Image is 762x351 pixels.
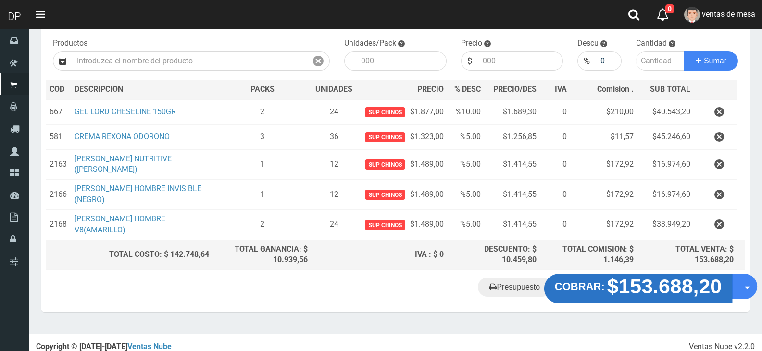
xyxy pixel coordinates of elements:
td: $172,92 [571,209,637,240]
label: Cantidad [636,38,667,49]
td: 2168 [46,209,71,240]
td: 0 [540,149,571,180]
td: $1.323,00 [356,124,447,149]
td: 2163 [46,149,71,180]
th: UNIDADES [312,80,356,99]
div: DESCUENTO: $ 10.459,80 [451,244,537,266]
span: Sup chinos [365,107,405,117]
td: 2166 [46,180,71,210]
td: $16.974,60 [637,180,694,210]
th: DES [71,80,213,99]
input: 000 [356,51,447,71]
td: $1.489,00 [356,209,447,240]
td: $172,92 [571,149,637,180]
a: Ventas Nube [127,342,172,351]
td: %5.00 [448,149,485,180]
span: PRECIO [417,84,444,95]
td: $1.877,00 [356,99,447,125]
div: TOTAL COSTO: $ 142.748,64 [50,249,209,260]
div: TOTAL COMISION: $ 1.146,39 [544,244,634,266]
a: [PERSON_NAME] HOMBRE V8(AMARILLO) [75,214,165,234]
td: %10.00 [448,99,485,125]
td: 2 [213,99,312,125]
td: $1.414,55 [485,209,540,240]
td: $1.689,30 [485,99,540,125]
td: 24 [312,209,356,240]
div: % [577,51,596,71]
td: $1.414,55 [485,180,540,210]
span: % DESC [454,85,481,94]
input: Introduzca el nombre del producto [72,51,307,71]
label: Precio [461,38,482,49]
td: %5.00 [448,209,485,240]
strong: $153.688,20 [607,275,722,298]
a: [PERSON_NAME] HOMBRE INVISIBLE (NEGRO) [75,184,201,204]
td: 3 [213,124,312,149]
div: TOTAL GANANCIA: $ 10.939,56 [217,244,308,266]
td: 0 [540,99,571,125]
td: $210,00 [571,99,637,125]
td: $11,57 [571,124,637,149]
td: 2 [213,209,312,240]
span: SUB TOTAL [650,84,690,95]
label: Productos [53,38,87,49]
td: $45.246,60 [637,124,694,149]
input: 000 [596,51,621,71]
span: Sup chinos [365,159,405,169]
td: 0 [540,124,571,149]
th: COD [46,80,71,99]
td: 581 [46,124,71,149]
span: 0 [665,4,674,13]
td: %5.00 [448,180,485,210]
span: Sup chinos [365,190,405,200]
button: COBRAR: $153.688,20 [544,274,732,303]
td: 12 [312,180,356,210]
td: 1 [213,180,312,210]
td: $1.414,55 [485,149,540,180]
td: $40.543,20 [637,99,694,125]
td: 12 [312,149,356,180]
a: [PERSON_NAME] NUTRITIVE ([PERSON_NAME]) [75,154,172,174]
a: GEL LORD CHESELINE 150GR [75,107,176,116]
input: 000 [478,51,563,71]
td: 0 [540,209,571,240]
a: CREMA REXONA ODORONO [75,132,170,141]
td: $1.256,85 [485,124,540,149]
label: Unidades/Pack [344,38,396,49]
td: %5.00 [448,124,485,149]
th: PACKS [213,80,312,99]
td: $172,92 [571,180,637,210]
input: Cantidad [636,51,685,71]
span: Sumar [704,57,726,65]
div: IVA : $ 0 [315,249,443,260]
td: 0 [540,180,571,210]
img: User Image [684,7,700,23]
label: Descu [577,38,599,49]
a: Presupuesto [478,278,551,297]
span: CRIPCION [88,85,123,94]
span: IVA [555,85,567,94]
strong: COBRAR: [555,281,605,292]
strong: Copyright © [DATE]-[DATE] [36,342,172,351]
td: 667 [46,99,71,125]
td: $1.489,00 [356,180,447,210]
span: PRECIO/DES [493,85,537,94]
td: $1.489,00 [356,149,447,180]
span: ventas de mesa [702,10,755,19]
td: 24 [312,99,356,125]
td: 1 [213,149,312,180]
button: Sumar [684,51,738,71]
span: Sup chinos [365,132,405,142]
td: $33.949,20 [637,209,694,240]
td: 36 [312,124,356,149]
td: $16.974,60 [637,149,694,180]
div: $ [461,51,478,71]
span: Sup chinos [365,220,405,230]
div: TOTAL VENTA: $ 153.688,20 [641,244,734,266]
span: Comision . [597,85,634,94]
